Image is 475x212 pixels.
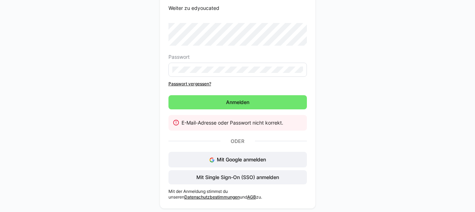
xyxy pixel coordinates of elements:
[168,189,307,200] p: Mit der Anmeldung stimmst du unseren und zu.
[168,95,307,109] button: Anmelden
[247,194,256,200] a: AGB
[220,136,255,146] p: Oder
[168,5,307,12] p: Weiter zu edyoucated
[168,170,307,184] button: Mit Single Sign-On (SSO) anmelden
[168,152,307,167] button: Mit Google anmelden
[195,174,280,181] span: Mit Single Sign-On (SSO) anmelden
[217,156,266,162] span: Mit Google anmelden
[168,54,190,60] span: Passwort
[182,119,301,126] div: E-Mail-Adresse oder Passwort nicht korrekt.
[225,99,250,106] span: Anmelden
[184,194,240,200] a: Datenschutzbestimmungen
[168,81,307,87] a: Passwort vergessen?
